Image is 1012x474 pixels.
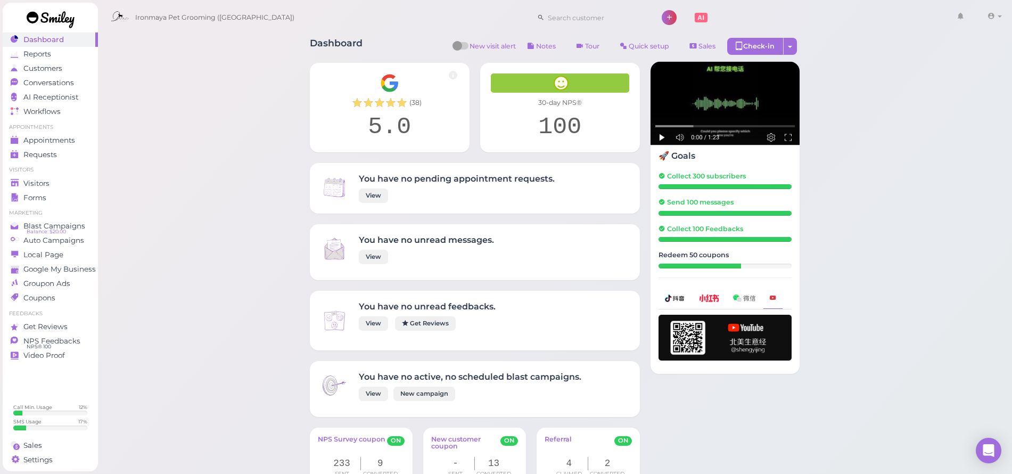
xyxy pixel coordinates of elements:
a: Local Page [3,248,98,262]
a: Quick setup [611,38,678,55]
a: Conversations [3,76,98,90]
a: View [359,387,388,401]
h4: You have no unread messages. [359,235,494,245]
div: SMS Usage [13,418,42,425]
a: View [359,316,388,331]
span: AI Receptionist [23,93,78,102]
span: Balance: $20.00 [27,227,66,236]
span: Dashboard [23,35,64,44]
span: ON [387,436,405,446]
h4: You have no active, no scheduled blast campaigns. [359,372,581,382]
a: Coupons [3,291,98,305]
button: Notes [519,38,565,55]
span: Forms [23,193,46,202]
span: Customers [23,64,62,73]
span: Ironmaya Pet Grooming ([GEOGRAPHIC_DATA]) [135,3,294,32]
img: AI receptionist [651,62,800,145]
a: New customer coupon [431,436,500,452]
div: 9 [361,457,399,470]
span: Conversations [23,78,74,87]
a: Requests [3,148,98,162]
span: Coupons [23,293,55,303]
span: Groupon Ads [23,279,70,288]
a: Visitors [3,176,98,191]
a: View [359,250,388,264]
span: Get Reviews [23,322,68,331]
div: 13 [475,457,513,470]
span: Sales [23,441,42,450]
h4: You have no unread feedbacks. [359,301,496,312]
a: Auto Campaigns [3,233,98,248]
a: Groupon Ads [3,276,98,291]
span: New visit alert [470,42,516,58]
h4: You have no pending appointment requests. [359,174,555,184]
span: Appointments [23,136,75,145]
li: Marketing [3,209,98,217]
a: Get Reviews [395,316,456,331]
a: Get Reviews [3,320,98,334]
li: Visitors [3,166,98,174]
h5: Collect 300 subscribers [659,172,792,180]
h5: Send 100 messages [659,198,792,206]
span: Local Page [23,250,63,259]
span: Auto Campaigns [23,236,84,245]
a: Sales [681,38,725,55]
img: Inbox [320,372,348,399]
a: NPS Feedbacks NPS® 100 [3,334,98,348]
div: 30-day NPS® [491,98,629,108]
a: View [359,189,388,203]
span: NPS® 100 [27,342,51,351]
div: Call Min. Usage [13,404,52,411]
a: Appointments [3,133,98,148]
a: Workflows [3,104,98,119]
li: Appointments [3,124,98,131]
span: Blast Campaigns [23,222,85,231]
img: Inbox [320,307,348,334]
img: Inbox [320,235,348,263]
a: Referral [545,436,572,452]
span: Workflows [23,107,61,116]
a: AI Receptionist [3,90,98,104]
span: ON [614,436,632,446]
span: Visitors [23,179,50,188]
span: Google My Business [23,265,96,274]
h4: 🚀 Goals [659,151,792,161]
div: 5.0 [320,113,459,142]
h5: Collect 100 Feedbacks [659,225,792,233]
img: douyin-2727e60b7b0d5d1bbe969c21619e8014.png [665,295,685,302]
span: Reports [23,50,51,59]
a: Tour [567,38,608,55]
div: Open Intercom Messenger [976,438,1001,463]
span: Settings [23,455,53,464]
span: Sales [698,42,715,50]
a: Forms [3,191,98,205]
a: New campaign [393,387,455,401]
img: youtube-h-92280983ece59b2848f85fc261e8ffad.png [659,315,792,361]
img: xhs-786d23addd57f6a2be217d5a65f4ab6b.png [699,295,719,301]
span: NPS Feedbacks [23,337,80,346]
span: Video Proof [23,351,65,360]
a: Settings [3,453,98,467]
a: Sales [3,438,98,453]
a: Google My Business [3,262,98,276]
div: 17 % [78,418,87,425]
input: Search customer [544,9,647,26]
div: 12 % [79,404,87,411]
a: Blast Campaigns Balance: $20.00 [3,219,98,233]
span: ON [500,436,518,446]
div: 2 [588,457,627,470]
img: Google__G__Logo-edd0e34f60d7ca4a2f4ece79cff21ae3.svg [380,73,399,93]
a: Customers [3,61,98,76]
div: 100 [491,113,629,142]
img: Inbox [320,174,348,201]
div: 4 [550,457,588,470]
span: ( 38 ) [409,98,422,108]
div: - [437,457,475,470]
a: NPS Survey coupon [318,436,385,452]
span: Requests [23,150,57,159]
a: Reports [3,47,98,61]
div: 233 [323,457,361,470]
a: Dashboard [3,32,98,47]
div: Check-in [727,38,784,55]
a: Video Proof [3,348,98,363]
